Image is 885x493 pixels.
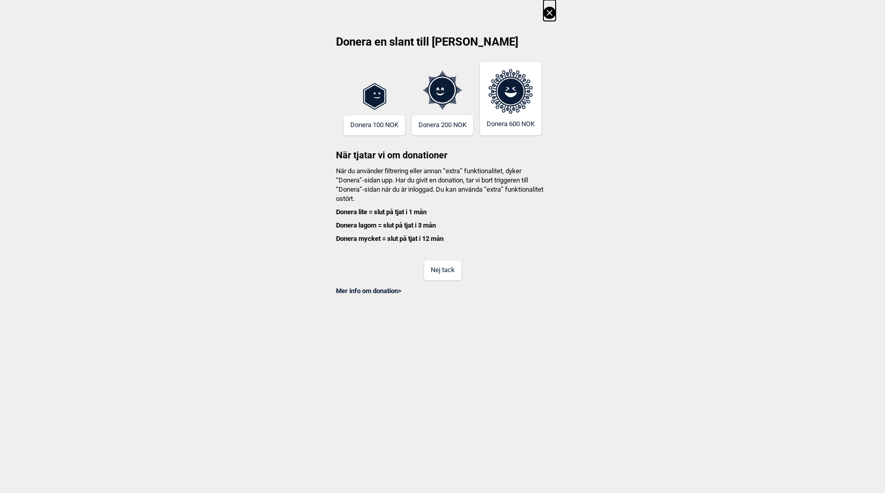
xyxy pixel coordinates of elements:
[336,208,427,216] b: Donera lite = slut på tjat i 1 mån
[412,115,473,135] button: Donera 200 NOK
[424,260,461,280] button: Nej tack
[329,34,556,57] h2: Donera en slant till [PERSON_NAME]
[329,167,556,244] h4: När du använder filtrering eller annan “extra” funktionalitet, dyker “Donera”-sidan upp. Har du g...
[329,135,556,161] h3: När tjatar vi om donationer
[336,287,402,295] a: Mer info om donation>
[336,235,444,242] b: Donera mycket = slut på tjat i 12 mån
[480,62,541,135] button: Donera 600 NOK
[336,221,436,229] b: Donera lagom = slut på tjat i 3 mån
[344,115,405,135] button: Donera 100 NOK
